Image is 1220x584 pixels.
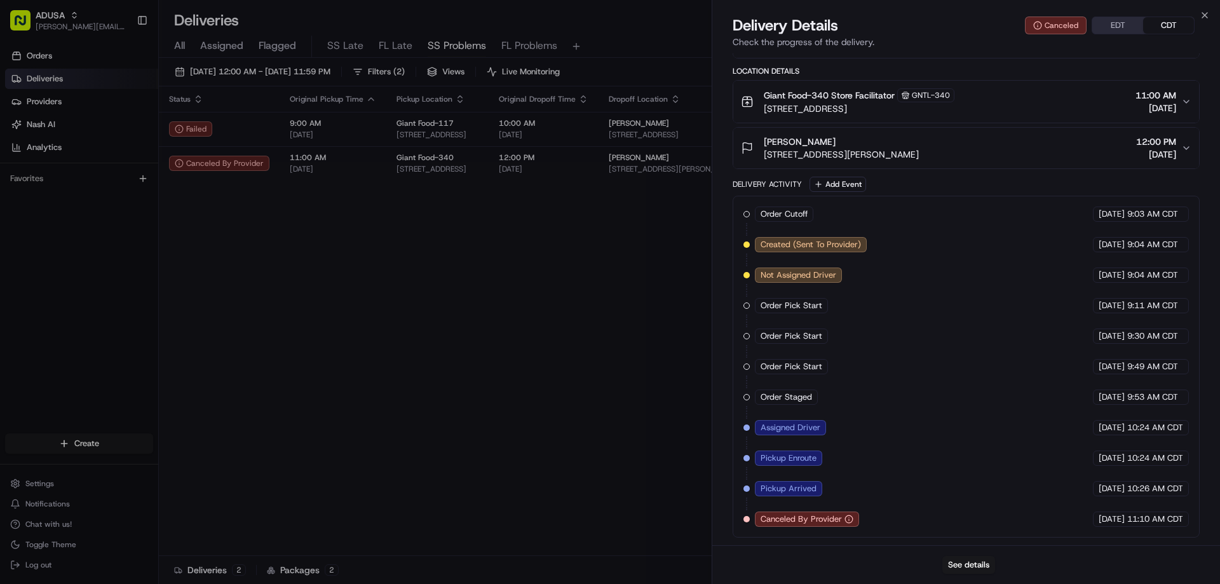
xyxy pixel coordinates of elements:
[1127,422,1183,433] span: 10:24 AM CDT
[761,300,822,311] span: Order Pick Start
[764,148,919,161] span: [STREET_ADDRESS][PERSON_NAME]
[761,208,808,220] span: Order Cutoff
[761,422,820,433] span: Assigned Driver
[1092,17,1143,34] button: EDT
[1099,422,1125,433] span: [DATE]
[761,452,817,464] span: Pickup Enroute
[1127,330,1178,342] span: 9:30 AM CDT
[43,121,208,134] div: Start new chat
[216,125,231,140] button: Start new chat
[1099,269,1125,281] span: [DATE]
[761,483,817,494] span: Pickup Arrived
[25,184,97,197] span: Knowledge Base
[1025,17,1087,34] button: Canceled
[13,13,38,38] img: Nash
[733,15,838,36] span: Delivery Details
[1127,483,1183,494] span: 10:26 AM CDT
[33,82,210,95] input: Clear
[1135,102,1176,114] span: [DATE]
[810,177,866,192] button: Add Event
[1099,513,1125,525] span: [DATE]
[1099,452,1125,464] span: [DATE]
[90,215,154,225] a: Powered byPylon
[1099,208,1125,220] span: [DATE]
[761,513,842,525] span: Canceled By Provider
[126,215,154,225] span: Pylon
[1127,239,1178,250] span: 9:04 AM CDT
[13,121,36,144] img: 1736555255976-a54dd68f-1ca7-489b-9aae-adbdc363a1c4
[761,239,861,250] span: Created (Sent To Provider)
[1099,483,1125,494] span: [DATE]
[107,186,118,196] div: 💻
[1127,361,1178,372] span: 9:49 AM CDT
[761,361,822,372] span: Order Pick Start
[1136,135,1176,148] span: 12:00 PM
[13,51,231,71] p: Welcome 👋
[1099,361,1125,372] span: [DATE]
[1127,300,1178,311] span: 9:11 AM CDT
[1127,452,1183,464] span: 10:24 AM CDT
[761,269,836,281] span: Not Assigned Driver
[1099,300,1125,311] span: [DATE]
[761,391,812,403] span: Order Staged
[1127,208,1178,220] span: 9:03 AM CDT
[1143,17,1194,34] button: CDT
[733,36,1200,48] p: Check the progress of the delivery.
[120,184,204,197] span: API Documentation
[1127,513,1183,525] span: 11:10 AM CDT
[764,89,895,102] span: Giant Food-340 Store Facilitator
[1136,148,1176,161] span: [DATE]
[102,179,209,202] a: 💻API Documentation
[764,135,836,148] span: [PERSON_NAME]
[1127,269,1178,281] span: 9:04 AM CDT
[8,179,102,202] a: 📗Knowledge Base
[733,66,1200,76] div: Location Details
[1099,391,1125,403] span: [DATE]
[942,556,995,574] button: See details
[764,102,954,115] span: [STREET_ADDRESS]
[1099,330,1125,342] span: [DATE]
[1135,89,1176,102] span: 11:00 AM
[43,134,161,144] div: We're available if you need us!
[761,330,822,342] span: Order Pick Start
[1127,391,1178,403] span: 9:53 AM CDT
[733,179,802,189] div: Delivery Activity
[1099,239,1125,250] span: [DATE]
[733,128,1199,168] button: [PERSON_NAME][STREET_ADDRESS][PERSON_NAME]12:00 PM[DATE]
[13,186,23,196] div: 📗
[912,90,950,100] span: GNTL-340
[733,81,1199,123] button: Giant Food-340 Store FacilitatorGNTL-340[STREET_ADDRESS]11:00 AM[DATE]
